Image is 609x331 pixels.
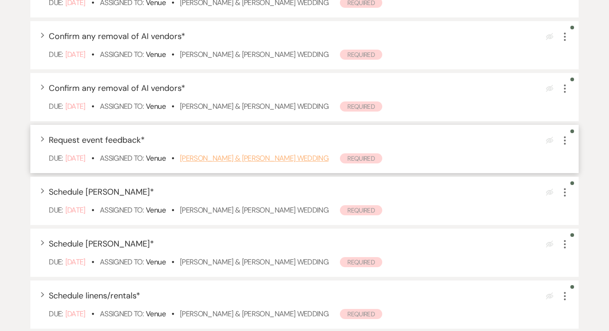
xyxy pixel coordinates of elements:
a: [PERSON_NAME] & [PERSON_NAME] Wedding [180,309,328,319]
span: Assigned To: [100,309,144,319]
button: Schedule [PERSON_NAME]* [49,188,154,196]
b: • [92,101,94,111]
span: Assigned To: [100,101,144,111]
button: Request event feedback* [49,136,145,144]
a: [PERSON_NAME] & [PERSON_NAME] Wedding [180,50,328,59]
span: [DATE] [65,309,86,319]
span: Request event feedback * [49,135,145,146]
b: • [92,257,94,267]
span: Due: [49,309,63,319]
span: Venue [146,50,166,59]
b: • [172,257,174,267]
span: Required [340,153,382,163]
span: Schedule [PERSON_NAME] * [49,186,154,197]
span: Due: [49,50,63,59]
b: • [92,205,94,215]
span: Venue [146,153,166,163]
a: [PERSON_NAME] & [PERSON_NAME] Wedding [180,205,328,215]
b: • [92,153,94,163]
b: • [172,205,174,215]
span: Schedule linens/rentals * [49,290,140,301]
span: Confirm any removal of AI vendors * [49,31,185,42]
span: Required [340,50,382,60]
span: Required [340,257,382,267]
span: [DATE] [65,205,86,215]
span: [DATE] [65,101,86,111]
span: Assigned To: [100,205,144,215]
a: [PERSON_NAME] & [PERSON_NAME] Wedding [180,257,328,267]
button: Schedule linens/rentals* [49,292,140,300]
b: • [92,50,94,59]
span: Venue [146,101,166,111]
span: Schedule [PERSON_NAME] * [49,238,154,249]
span: [DATE] [65,257,86,267]
b: • [92,309,94,319]
a: [PERSON_NAME] & [PERSON_NAME] Wedding [180,101,328,111]
b: • [172,50,174,59]
span: Venue [146,205,166,215]
button: Confirm any removal of AI vendors* [49,84,185,92]
span: Assigned To: [100,50,144,59]
span: Assigned To: [100,257,144,267]
span: Required [340,205,382,215]
b: • [172,309,174,319]
b: • [172,153,174,163]
span: Required [340,101,382,112]
span: Due: [49,205,63,215]
button: Confirm any removal of AI vendors* [49,32,185,40]
span: Assigned To: [100,153,144,163]
button: Schedule [PERSON_NAME]* [49,240,154,248]
b: • [172,101,174,111]
span: Confirm any removal of AI vendors * [49,83,185,94]
span: Due: [49,153,63,163]
span: Venue [146,257,166,267]
span: [DATE] [65,153,86,163]
a: [PERSON_NAME] & [PERSON_NAME] Wedding [180,153,328,163]
span: Due: [49,257,63,267]
span: Due: [49,101,63,111]
span: Required [340,309,382,319]
span: [DATE] [65,50,86,59]
span: Venue [146,309,166,319]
